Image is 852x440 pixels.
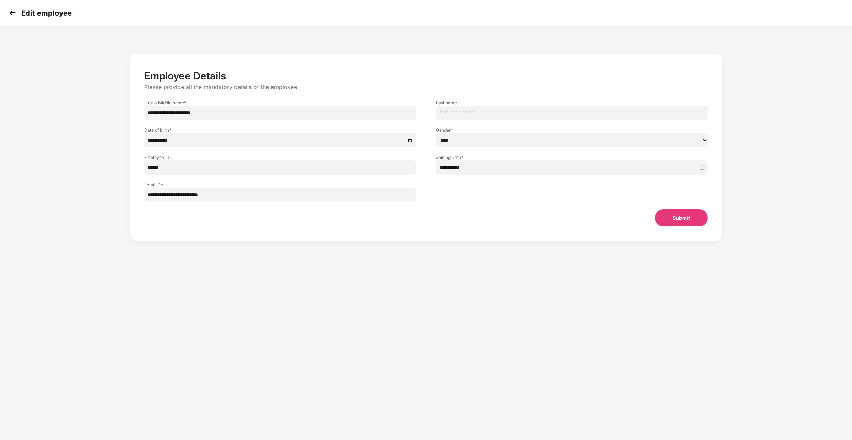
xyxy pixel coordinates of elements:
[144,83,707,91] p: Please provide all the mandatory details of the employee
[655,209,708,226] button: Submit
[144,182,416,188] label: Email ID
[144,127,416,133] label: Date of birth
[436,100,708,106] label: Last name
[436,127,708,133] label: Gender
[21,9,72,17] p: Edit employee
[7,7,18,18] img: svg+xml;base64,PHN2ZyB4bWxucz0iaHR0cDovL3d3dy53My5vcmcvMjAwMC9zdmciIHdpZHRoPSIzMCIgaGVpZ2h0PSIzMC...
[144,100,416,106] label: First & Middle name
[144,154,416,160] label: Employee ID
[144,70,707,82] p: Employee Details
[436,154,708,160] label: Joining Date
